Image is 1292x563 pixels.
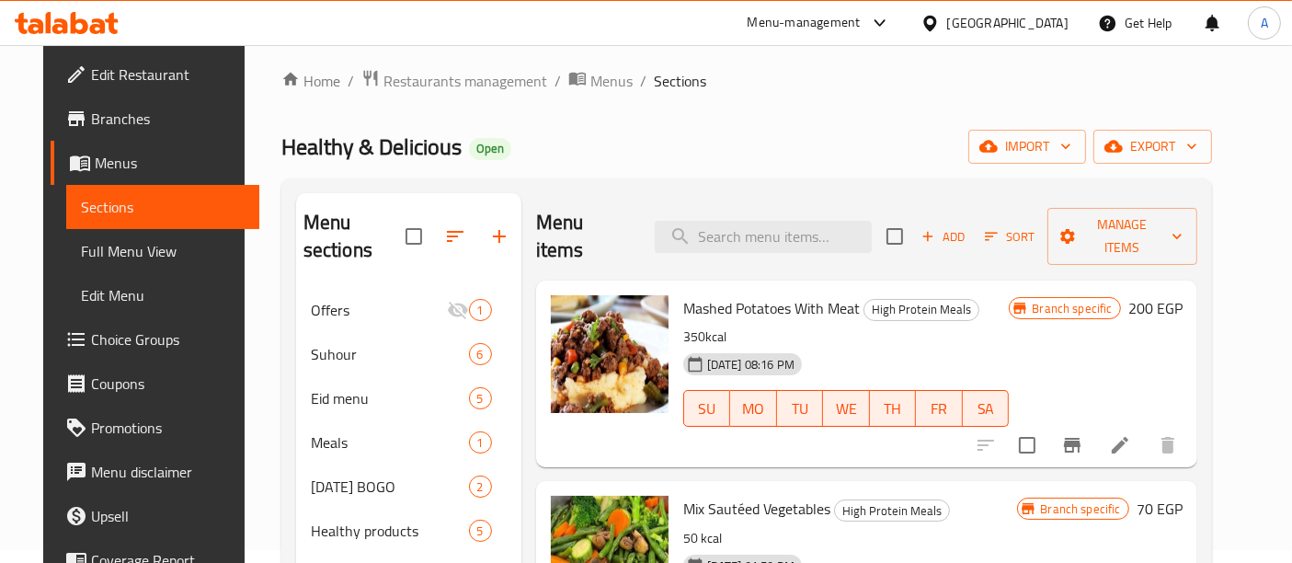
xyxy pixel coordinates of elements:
[1008,426,1046,465] span: Select to update
[470,478,491,496] span: 2
[296,332,521,376] div: Suhour6
[985,226,1035,247] span: Sort
[864,299,978,320] span: High Protein Meals
[830,396,863,422] span: WE
[683,294,860,322] span: Mashed Potatoes With Meat
[348,70,354,92] li: /
[683,326,1010,349] p: 350kcal
[923,396,955,422] span: FR
[51,317,259,362] a: Choice Groups
[590,70,633,92] span: Menus
[51,494,259,538] a: Upsell
[683,390,730,427] button: SU
[311,520,469,542] span: Healthy products
[469,387,492,409] div: items
[470,346,491,363] span: 6
[469,476,492,498] div: items
[551,295,669,413] img: Mashed Potatoes With Meat
[447,299,469,321] svg: Inactive section
[692,396,723,422] span: SU
[303,209,406,264] h2: Menu sections
[835,500,949,522] span: High Protein Meals
[1024,300,1119,317] span: Branch specific
[470,523,491,540] span: 5
[683,495,830,523] span: Mix Sautéed Vegetables
[654,70,706,92] span: Sections
[470,434,491,452] span: 1
[296,465,521,509] div: [DATE] BOGO2
[383,70,547,92] span: Restaurants management
[1093,130,1212,164] button: export
[477,214,521,259] button: Add section
[296,509,521,553] div: Healthy products5
[469,138,511,160] div: Open
[1033,500,1127,518] span: Branch specific
[877,396,909,422] span: TH
[51,141,259,185] a: Menus
[555,70,561,92] li: /
[95,152,245,174] span: Menus
[66,273,259,317] a: Edit Menu
[66,185,259,229] a: Sections
[311,431,469,454] span: Meals
[914,223,973,251] button: Add
[683,527,1018,550] p: 50 kcal
[281,69,1212,93] nav: breadcrumb
[1108,135,1197,158] span: export
[91,505,245,527] span: Upsell
[748,12,861,34] div: Menu-management
[968,130,1086,164] button: import
[91,417,245,439] span: Promotions
[91,373,245,395] span: Coupons
[311,476,469,498] span: [DATE] BOGO
[51,97,259,141] a: Branches
[296,376,521,420] div: Eid menu5
[777,390,824,427] button: TU
[296,420,521,465] div: Meals1
[281,126,462,167] span: Healthy & Delicious
[640,70,646,92] li: /
[469,299,492,321] div: items
[973,223,1047,251] span: Sort items
[66,229,259,273] a: Full Menu View
[536,209,633,264] h2: Menu items
[947,13,1069,33] div: [GEOGRAPHIC_DATA]
[311,343,469,365] span: Suhour
[91,63,245,86] span: Edit Restaurant
[834,500,950,522] div: High Protein Meals
[91,461,245,483] span: Menu disclaimer
[51,450,259,494] a: Menu disclaimer
[91,108,245,130] span: Branches
[1047,208,1197,265] button: Manage items
[919,226,968,247] span: Add
[469,520,492,542] div: items
[983,135,1071,158] span: import
[970,396,1002,422] span: SA
[433,214,477,259] span: Sort sections
[470,390,491,408] span: 5
[311,387,469,409] div: Eid menu
[296,288,521,332] div: Offers1
[1146,423,1190,467] button: delete
[1062,213,1183,259] span: Manage items
[914,223,973,251] span: Add item
[81,196,245,218] span: Sections
[470,302,491,319] span: 1
[51,52,259,97] a: Edit Restaurant
[281,70,340,92] a: Home
[863,299,979,321] div: High Protein Meals
[51,362,259,406] a: Coupons
[81,240,245,262] span: Full Menu View
[311,299,447,321] span: Offers
[568,69,633,93] a: Menus
[81,284,245,306] span: Edit Menu
[469,141,511,156] span: Open
[1050,423,1094,467] button: Branch-specific-item
[394,217,433,256] span: Select all sections
[655,221,872,253] input: search
[91,328,245,350] span: Choice Groups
